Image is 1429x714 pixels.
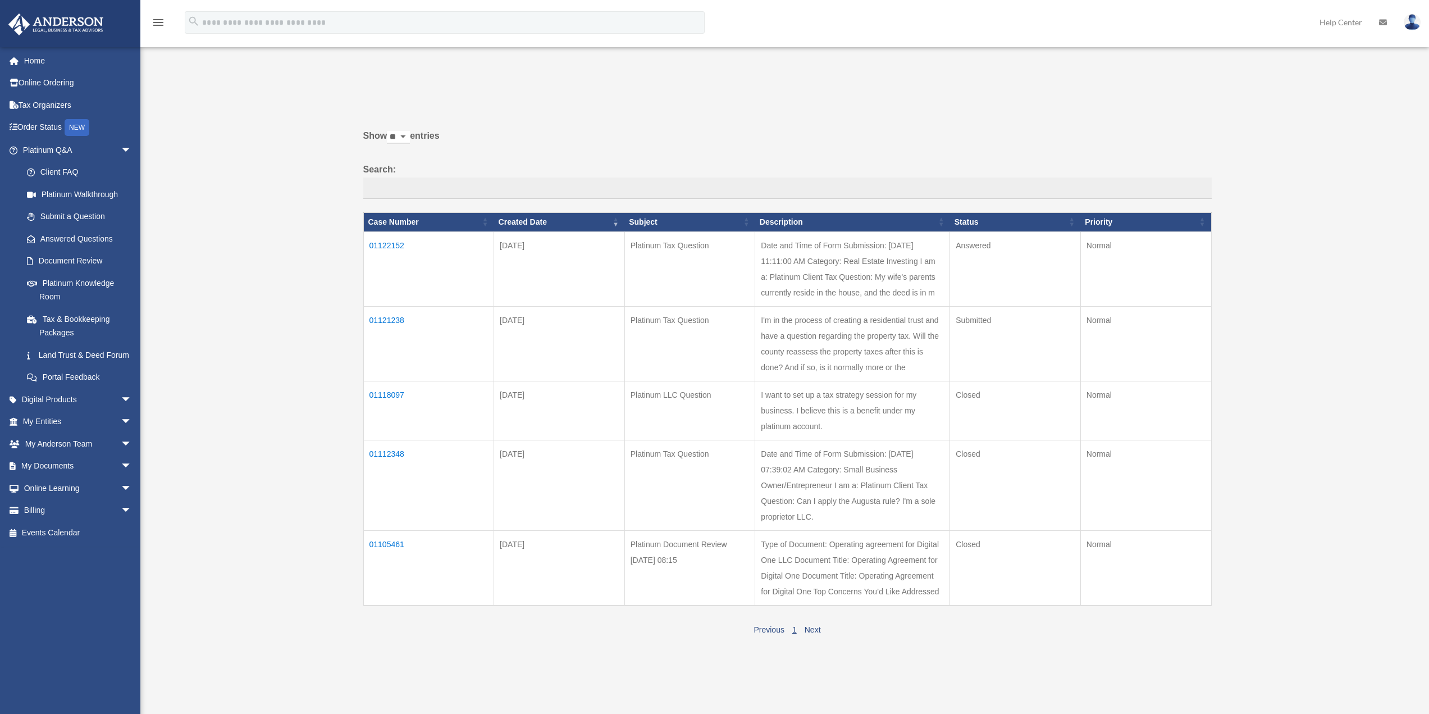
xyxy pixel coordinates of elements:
[5,13,107,35] img: Anderson Advisors Platinum Portal
[950,231,1081,306] td: Answered
[624,440,755,530] td: Platinum Tax Question
[16,344,143,366] a: Land Trust & Deed Forum
[16,250,143,272] a: Document Review
[950,440,1081,530] td: Closed
[8,433,149,455] a: My Anderson Teamarrow_drop_down
[8,499,149,522] a: Billingarrow_drop_down
[363,530,494,606] td: 01105461
[363,128,1212,155] label: Show entries
[121,139,143,162] span: arrow_drop_down
[8,72,149,94] a: Online Ordering
[950,381,1081,440] td: Closed
[363,306,494,381] td: 01121238
[624,530,755,606] td: Platinum Document Review [DATE] 08:15
[950,212,1081,231] th: Status: activate to sort column ascending
[121,455,143,478] span: arrow_drop_down
[624,231,755,306] td: Platinum Tax Question
[8,94,149,116] a: Tax Organizers
[363,440,494,530] td: 01112348
[16,228,138,250] a: Answered Questions
[1404,14,1421,30] img: User Pic
[16,308,143,344] a: Tax & Bookkeeping Packages
[624,381,755,440] td: Platinum LLC Question
[8,477,149,499] a: Online Learningarrow_drop_down
[494,306,625,381] td: [DATE]
[792,625,797,634] a: 1
[1080,306,1211,381] td: Normal
[121,477,143,500] span: arrow_drop_down
[16,161,143,184] a: Client FAQ
[494,231,625,306] td: [DATE]
[16,183,143,206] a: Platinum Walkthrough
[805,625,821,634] a: Next
[755,440,950,530] td: Date and Time of Form Submission: [DATE] 07:39:02 AM Category: Small Business Owner/Entrepreneur ...
[387,131,410,144] select: Showentries
[494,530,625,606] td: [DATE]
[8,139,143,161] a: Platinum Q&Aarrow_drop_down
[494,440,625,530] td: [DATE]
[121,499,143,522] span: arrow_drop_down
[363,231,494,306] td: 01122152
[755,530,950,606] td: Type of Document: Operating agreement for Digital One LLC Document Title: Operating Agreement for...
[16,272,143,308] a: Platinum Knowledge Room
[152,16,165,29] i: menu
[1080,381,1211,440] td: Normal
[8,455,149,477] a: My Documentsarrow_drop_down
[755,381,950,440] td: I want to set up a tax strategy session for my business. I believe this is a benefit under my pla...
[494,212,625,231] th: Created Date: activate to sort column ascending
[8,521,149,544] a: Events Calendar
[1080,231,1211,306] td: Normal
[363,178,1212,199] input: Search:
[152,20,165,29] a: menu
[755,306,950,381] td: I'm in the process of creating a residential trust and have a question regarding the property tax...
[950,530,1081,606] td: Closed
[121,388,143,411] span: arrow_drop_down
[121,433,143,456] span: arrow_drop_down
[16,206,143,228] a: Submit a Question
[950,306,1081,381] td: Submitted
[8,49,149,72] a: Home
[494,381,625,440] td: [DATE]
[65,119,89,136] div: NEW
[363,212,494,231] th: Case Number: activate to sort column ascending
[755,212,950,231] th: Description: activate to sort column ascending
[1080,530,1211,606] td: Normal
[8,411,149,433] a: My Entitiesarrow_drop_down
[624,306,755,381] td: Platinum Tax Question
[754,625,784,634] a: Previous
[8,388,149,411] a: Digital Productsarrow_drop_down
[1080,440,1211,530] td: Normal
[363,162,1212,199] label: Search:
[8,116,149,139] a: Order StatusNEW
[755,231,950,306] td: Date and Time of Form Submission: [DATE] 11:11:00 AM Category: Real Estate Investing I am a: Plat...
[363,381,494,440] td: 01118097
[624,212,755,231] th: Subject: activate to sort column ascending
[121,411,143,434] span: arrow_drop_down
[188,15,200,28] i: search
[1080,212,1211,231] th: Priority: activate to sort column ascending
[16,366,143,389] a: Portal Feedback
